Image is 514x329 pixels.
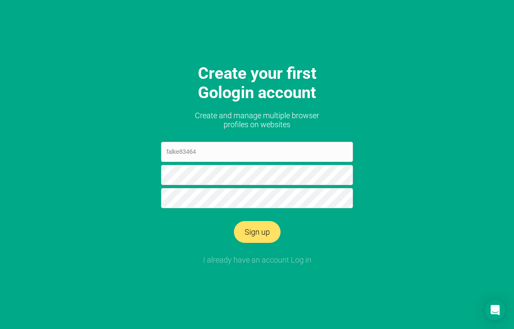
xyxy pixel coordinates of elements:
a: I already have an account Log in [203,255,311,264]
h1: Create your first Gologin account [171,64,343,103]
input: Email address [161,142,353,162]
div: Open Intercom Messenger [485,300,505,320]
button: Sign up [234,221,281,243]
h2: Create and manage multiple browser profiles on websites [185,111,329,129]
